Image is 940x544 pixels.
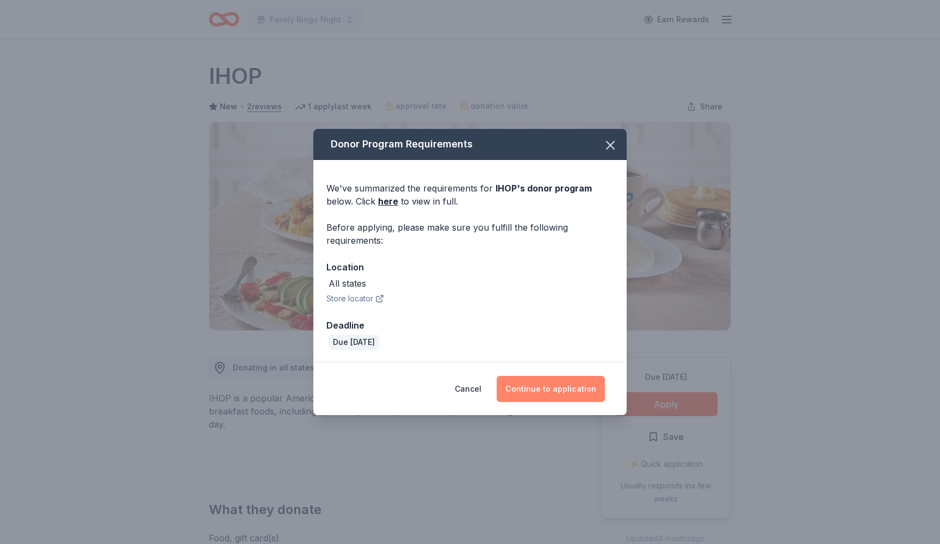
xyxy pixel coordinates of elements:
div: Deadline [326,318,614,332]
button: Continue to application [497,376,605,402]
button: Store locator [326,292,384,305]
div: Before applying, please make sure you fulfill the following requirements: [326,221,614,247]
span: IHOP 's donor program [496,183,592,194]
div: All states [329,277,366,290]
div: Donor Program Requirements [313,129,627,160]
div: Location [326,260,614,274]
div: We've summarized the requirements for below. Click to view in full. [326,182,614,208]
div: Due [DATE] [329,335,379,350]
a: here [378,195,398,208]
button: Cancel [455,376,481,402]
